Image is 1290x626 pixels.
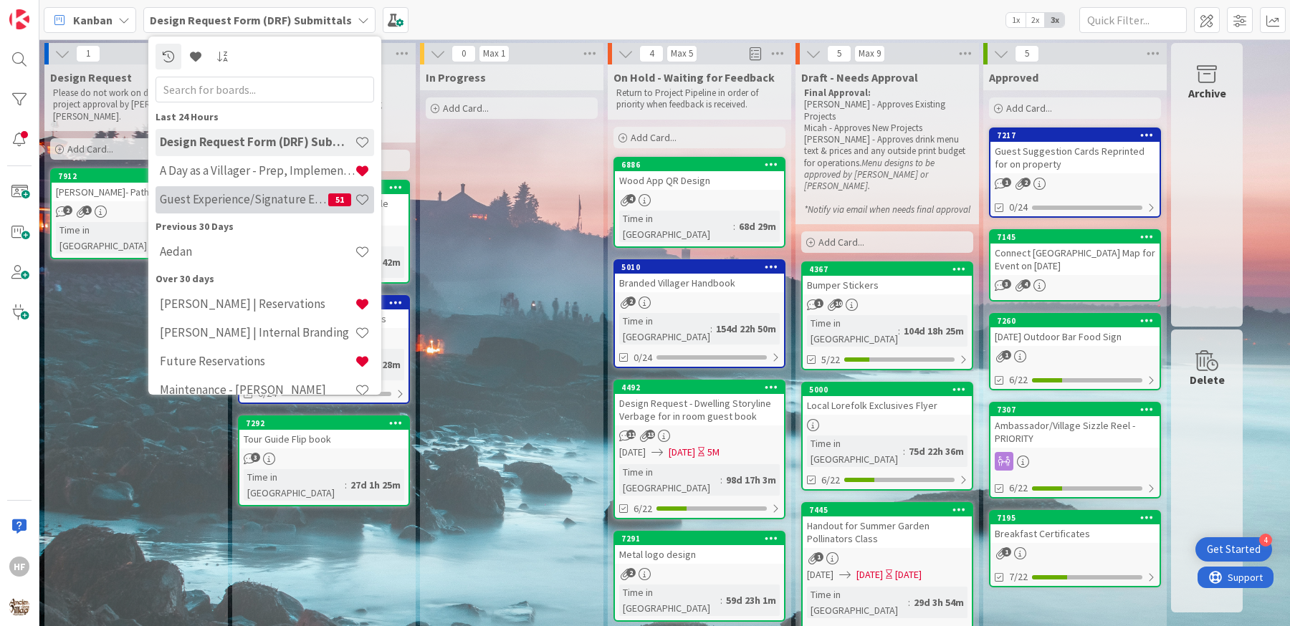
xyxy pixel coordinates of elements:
div: 59d 23h 1m [722,592,780,608]
h4: A Day as a Villager - Prep, Implement and Execute [160,163,355,178]
div: 29d 3h 54m [910,594,967,610]
span: 1 [814,299,823,308]
div: 4492Design Request - Dwelling Storyline Verbage for in room guest book [615,381,784,425]
div: 7195 [997,513,1160,523]
span: 10 [833,299,843,308]
a: 5000Local Lorefolk Exclusives FlyerTime in [GEOGRAPHIC_DATA]:75d 22h 36m6/22 [801,382,973,491]
span: 1 [1002,178,1011,187]
div: 7195 [990,511,1160,524]
a: 7292Tour Guide Flip bookTime in [GEOGRAPHIC_DATA]:27d 1h 25m [238,415,410,506]
div: Bumper Stickers [803,276,972,294]
div: 4492 [621,382,784,393]
span: : [720,592,722,608]
div: 4367 [803,263,972,276]
div: 98d 17h 3m [722,472,780,488]
div: 7307Ambassador/Village Sizzle Reel - PRIORITY [990,403,1160,448]
div: 104d 18h 25m [900,323,967,339]
span: 11 [626,430,636,439]
b: Design Request Form (DRF) Submittals [150,13,352,27]
span: 2x [1026,13,1045,27]
div: Local Lorefolk Exclusives Flyer [803,396,972,415]
span: 1 [1002,350,1011,360]
div: Time in [GEOGRAPHIC_DATA] [807,435,903,467]
div: Breakfast Certificates [990,524,1160,543]
div: 7145 [990,231,1160,244]
div: 75d 22h 36m [905,443,967,459]
div: 7445Handout for Summer Garden Pollinators Class [803,504,972,548]
div: 7292 [239,417,408,430]
span: 1 [1002,547,1011,557]
span: 4 [626,194,636,203]
p: [PERSON_NAME] - Approves drink menu text & prices and any outside print budget for operations. [804,134,970,192]
div: Metal logo design [615,545,784,564]
div: Connect [GEOGRAPHIC_DATA] Map for Event on [DATE] [990,244,1160,275]
span: Add Card... [443,102,489,115]
div: Time in [GEOGRAPHIC_DATA] [619,211,733,242]
span: Add Card... [631,131,677,144]
div: [DATE] Outdoor Bar Food Sign [990,327,1160,346]
div: Archive [1188,85,1226,102]
div: Get Started [1207,542,1261,557]
div: Previous 30 Days [156,219,374,234]
div: 7445 [809,505,972,515]
span: On Hold - Waiting for Feedback [613,70,775,85]
div: 7291 [615,532,784,545]
span: [DATE] [807,567,833,582]
span: 0/24 [634,350,652,365]
span: 1 [76,45,100,62]
h4: Aedan [160,244,355,259]
div: Wood App QR Design [615,171,784,190]
a: 4492Design Request - Dwelling Storyline Verbage for in room guest book[DATE][DATE]5MTime in [GEOG... [613,380,785,519]
div: Max 9 [859,50,881,57]
div: 7217 [990,129,1160,142]
span: Approved [989,70,1038,85]
p: [PERSON_NAME] - Approves Existing Projects [804,99,970,122]
span: 0/24 [1009,200,1028,215]
span: 3 [251,453,260,462]
span: 7/22 [1009,569,1028,584]
div: 5000 [809,385,972,395]
div: Last 24 Hours [156,110,374,125]
span: 1 [82,206,92,215]
div: Open Get Started checklist, remaining modules: 4 [1195,537,1272,562]
div: 5000 [803,383,972,396]
div: Design Request - Dwelling Storyline Verbage for in room guest book [615,394,784,425]
div: 4492 [615,381,784,394]
span: 51 [328,193,351,206]
a: 7912[PERSON_NAME]- Path entrance SignTime in [GEOGRAPHIC_DATA]:3d 23h 5m [50,168,222,259]
span: 2 [1021,178,1031,187]
div: HF [9,557,29,577]
div: 7912[PERSON_NAME]- Path entrance Sign [52,170,221,201]
span: 4 [639,45,664,62]
span: 5 [827,45,851,62]
span: Kanban [73,11,113,29]
span: Add Card... [818,236,864,249]
span: : [720,472,722,488]
div: 5M [707,445,720,460]
span: 6/22 [821,473,840,488]
div: Branded Villager Handbook [615,274,784,292]
div: 6886Wood App QR Design [615,158,784,190]
a: 7145Connect [GEOGRAPHIC_DATA] Map for Event on [DATE] [989,229,1161,302]
div: 68d 29m [735,218,780,234]
span: 3x [1045,13,1064,27]
p: Please do not work on designs prior to project approval by [PERSON_NAME] or [PERSON_NAME]. [53,87,219,122]
a: 4367Bumper StickersTime in [GEOGRAPHIC_DATA]:104d 18h 25m5/22 [801,261,973,370]
span: Support [30,2,65,19]
div: 7445 [803,504,972,516]
div: 7292 [246,418,408,428]
div: Guest Suggestion Cards Reprinted for on property [990,142,1160,173]
span: 6/22 [1009,372,1028,387]
a: 5010Branded Villager HandbookTime in [GEOGRAPHIC_DATA]:154d 22h 50m0/24 [613,259,785,368]
span: : [733,218,735,234]
h4: Design Request Form (DRF) Submittals [160,135,355,149]
span: : [898,323,900,339]
a: 7291Metal logo designTime in [GEOGRAPHIC_DATA]:59d 23h 1m [613,531,785,622]
p: Micah - Approves New Projects [804,122,970,134]
h4: [PERSON_NAME] | Reservations [160,297,355,311]
div: [PERSON_NAME]- Path entrance Sign [52,183,221,201]
div: Time in [GEOGRAPHIC_DATA] [807,587,908,618]
h4: Maintenance - [PERSON_NAME] [160,382,355,397]
span: 6/22 [1009,481,1028,496]
span: : [903,443,905,459]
